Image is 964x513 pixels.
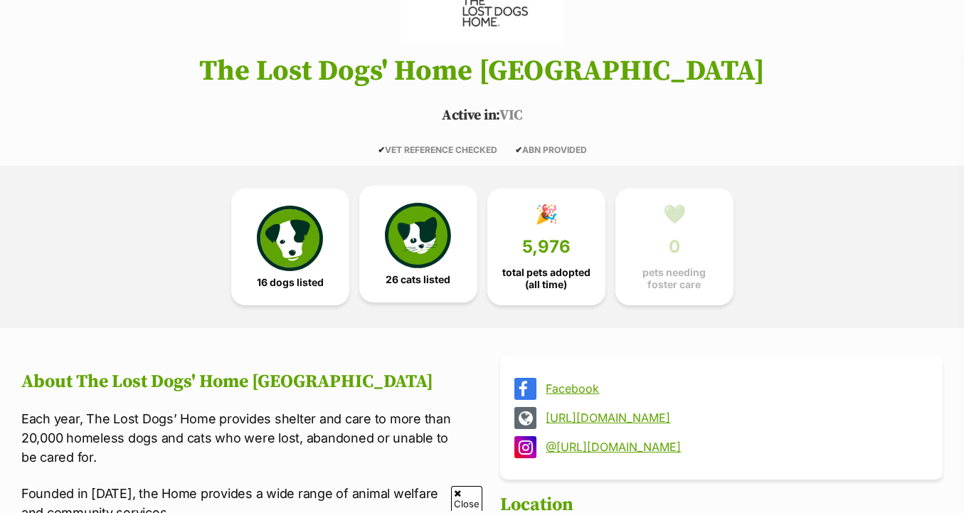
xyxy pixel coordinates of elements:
[257,277,324,288] span: 16 dogs listed
[535,203,558,225] div: 🎉
[515,144,522,155] icon: ✔
[669,237,680,257] span: 0
[385,203,450,268] img: cat-icon-068c71abf8fe30c970a85cd354bc8e23425d12f6e8612795f06af48be43a487a.svg
[487,189,605,305] a: 🎉 5,976 total pets adopted (all time)
[442,107,499,125] span: Active in:
[627,267,721,290] span: pets needing foster care
[546,440,923,453] a: @[URL][DOMAIN_NAME]
[499,267,593,290] span: total pets adopted (all time)
[21,409,464,467] p: Each year, The Lost Dogs’ Home provides shelter and care to more than 20,000 homeless dogs and ca...
[378,144,497,155] span: VET REFERENCE CHECKED
[359,186,477,302] a: 26 cats listed
[546,411,923,424] a: [URL][DOMAIN_NAME]
[451,486,482,511] span: Close
[615,189,733,305] a: 💚 0 pets needing foster care
[378,144,385,155] icon: ✔
[231,189,349,305] a: 16 dogs listed
[546,382,923,395] a: Facebook
[257,206,322,271] img: petrescue-icon-eee76f85a60ef55c4a1927667547b313a7c0e82042636edf73dce9c88f694885.svg
[522,237,571,257] span: 5,976
[386,274,450,285] span: 26 cats listed
[663,203,686,225] div: 💚
[21,371,464,393] h2: About The Lost Dogs' Home [GEOGRAPHIC_DATA]
[515,144,587,155] span: ABN PROVIDED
